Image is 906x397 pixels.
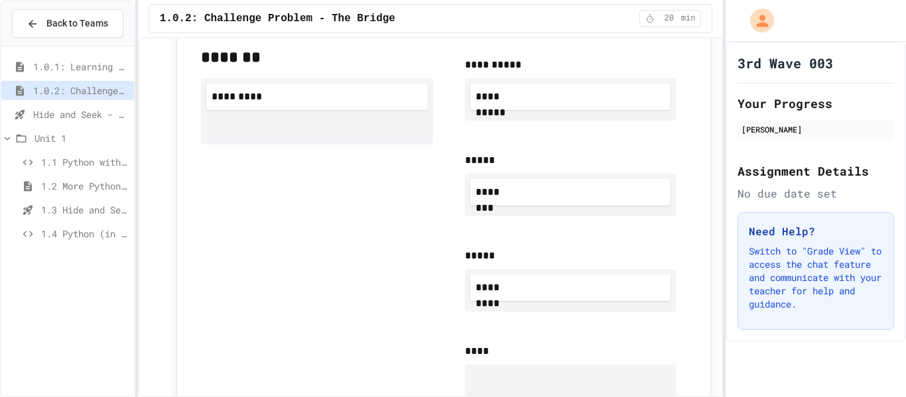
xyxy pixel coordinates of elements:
div: [PERSON_NAME] [742,123,890,135]
span: 1.3 Hide and Seek [41,203,129,217]
span: 1.4 Python (in Groups) [41,227,129,241]
h1: 3rd Wave 003 [738,54,833,72]
span: 1.1 Python with Turtle [41,155,129,169]
h2: Your Progress [738,94,894,113]
span: 1.0.1: Learning to Solve Hard Problems [33,60,129,74]
span: Unit 1 [34,131,129,145]
span: 1.0.2: Challenge Problem - The Bridge [33,84,129,97]
span: min [681,13,696,24]
div: My Account [736,5,777,36]
span: 20 [659,13,680,24]
p: Switch to "Grade View" to access the chat feature and communicate with your teacher for help and ... [749,245,883,311]
span: 1.0.2: Challenge Problem - The Bridge [160,11,395,27]
h2: Assignment Details [738,162,894,180]
div: No due date set [738,186,894,201]
span: 1.2 More Python (using Turtle) [41,179,129,193]
h3: Need Help? [749,223,883,239]
span: Hide and Seek - SUB [33,107,129,121]
button: Back to Teams [12,9,123,38]
span: Back to Teams [46,17,108,30]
